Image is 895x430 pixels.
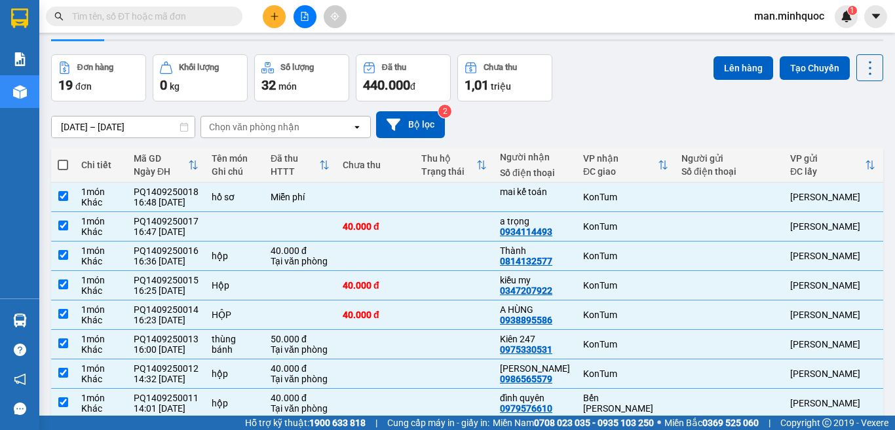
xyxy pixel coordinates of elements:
[500,275,570,285] div: kiều my
[300,12,309,21] span: file-add
[583,339,668,349] div: KonTum
[81,197,121,207] div: Khác
[271,403,330,414] div: Tại văn phòng
[264,148,336,183] th: Toggle SortBy
[583,153,658,164] div: VP nhận
[134,363,199,374] div: PQ1409250012
[127,148,205,183] th: Toggle SortBy
[13,314,27,327] img: warehouse-icon
[790,398,875,408] div: [PERSON_NAME]
[790,310,875,320] div: [PERSON_NAME]
[500,216,570,226] div: a trọng
[212,368,257,379] div: hộp
[134,187,199,197] div: PQ1409250018
[421,166,476,177] div: Trạng thái
[583,280,668,291] div: KonTum
[81,216,121,226] div: 1 món
[500,187,570,197] div: mai kế toán
[500,152,570,162] div: Người nhận
[134,403,199,414] div: 14:01 [DATE]
[134,216,199,226] div: PQ1409250017
[294,5,316,28] button: file-add
[52,116,195,137] input: Select a date range.
[790,368,875,379] div: [PERSON_NAME]
[363,77,410,93] span: 440.000
[500,245,570,256] div: Thành
[134,275,199,285] div: PQ1409250015
[382,63,406,72] div: Đã thu
[790,153,865,164] div: VP gửi
[870,10,882,22] span: caret-down
[77,63,113,72] div: Đơn hàng
[375,416,377,430] span: |
[81,315,121,325] div: Khác
[271,192,330,202] div: Miễn phí
[81,403,121,414] div: Khác
[500,304,570,315] div: A HÙNG
[343,221,408,232] div: 40.000 đ
[343,310,408,320] div: 40.000 đ
[212,166,257,177] div: Ghi chú
[822,418,831,427] span: copyright
[72,9,227,24] input: Tìm tên, số ĐT hoặc mã đơn
[134,153,188,164] div: Mã GD
[245,416,366,430] span: Hỗ trợ kỹ thuật:
[438,105,451,118] sup: 2
[309,418,366,428] strong: 1900 633 818
[714,56,773,80] button: Lên hàng
[500,285,552,296] div: 0347207922
[356,54,451,101] button: Đã thu440.000đ
[702,418,759,428] strong: 0369 525 060
[13,52,27,66] img: solution-icon
[81,334,121,344] div: 1 món
[583,368,668,379] div: KonTum
[500,168,570,178] div: Số điện thoại
[81,285,121,296] div: Khác
[134,245,199,256] div: PQ1409250016
[81,160,121,170] div: Chi tiết
[75,81,92,92] span: đơn
[11,9,28,28] img: logo-vxr
[790,166,865,177] div: ĐC lấy
[352,122,362,132] svg: open
[14,344,26,356] span: question-circle
[81,304,121,315] div: 1 món
[664,416,759,430] span: Miền Bắc
[790,280,875,291] div: [PERSON_NAME]
[500,393,570,403] div: đình quyên
[212,251,257,261] div: hộp
[500,344,552,355] div: 0975330531
[583,251,668,261] div: KonTum
[343,280,408,291] div: 40.000 đ
[271,344,330,355] div: Tại văn phòng
[841,10,852,22] img: icon-new-feature
[81,245,121,256] div: 1 món
[583,393,668,414] div: Bến [PERSON_NAME]
[134,166,188,177] div: Ngày ĐH
[421,153,476,164] div: Thu hộ
[790,339,875,349] div: [PERSON_NAME]
[212,192,257,202] div: hồ sơ
[271,245,330,256] div: 40.000 đ
[500,363,570,374] div: BẢO SƠN
[583,221,668,232] div: KonTum
[784,148,882,183] th: Toggle SortBy
[850,6,854,15] span: 1
[134,334,199,344] div: PQ1409250013
[278,81,297,92] span: món
[263,5,286,28] button: plus
[465,77,489,93] span: 1,01
[261,77,276,93] span: 32
[376,111,445,138] button: Bộ lọc
[790,251,875,261] div: [PERSON_NAME]
[410,81,415,92] span: đ
[81,187,121,197] div: 1 món
[577,148,675,183] th: Toggle SortBy
[864,5,887,28] button: caret-down
[81,275,121,285] div: 1 món
[271,166,319,177] div: HTTT
[134,285,199,296] div: 16:25 [DATE]
[271,374,330,384] div: Tại văn phòng
[212,280,257,291] div: Hộp
[54,12,64,21] span: search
